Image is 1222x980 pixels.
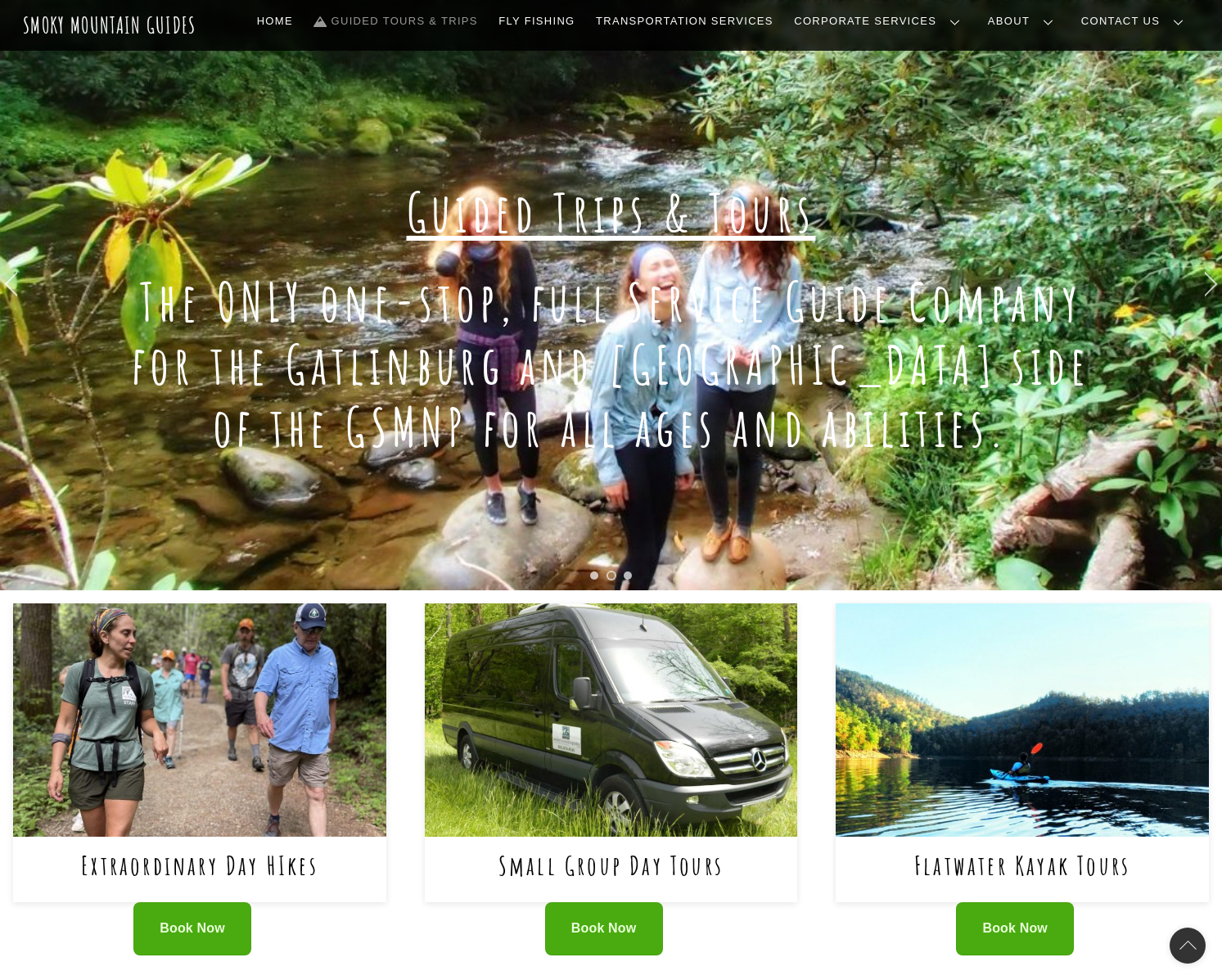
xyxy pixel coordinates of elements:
a: Book Now [133,902,251,955]
a: Book Now [956,902,1074,955]
a: Fly Fishing [492,4,581,38]
span: Book Now [982,920,1048,937]
a: Transportation Services [589,4,779,38]
a: Contact Us [1075,4,1197,38]
span: Book Now [160,920,225,937]
span: Book Now [571,920,637,937]
a: Guided Tours & Trips [308,4,485,38]
a: Corporate Services [787,4,973,38]
img: Flatwater Kayak Tours [836,603,1209,837]
a: Home [250,4,300,38]
img: Extraordinary Day HIkes [13,603,386,837]
a: Small Group Day Tours [498,848,724,882]
h1: The ONLY one-stop, full Service Guide Company for the Gatlinburg and [GEOGRAPHIC_DATA] side of th... [105,271,1117,459]
a: About [981,4,1066,38]
a: Flatwater Kayak Tours [914,848,1130,882]
a: Smoky Mountain Guides [23,11,196,38]
a: Book Now [545,902,663,955]
img: Small Group Day Tours [425,603,798,837]
a: Extraordinary Day HIkes [81,848,318,882]
span: Guided Trips & Tours [407,179,816,246]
